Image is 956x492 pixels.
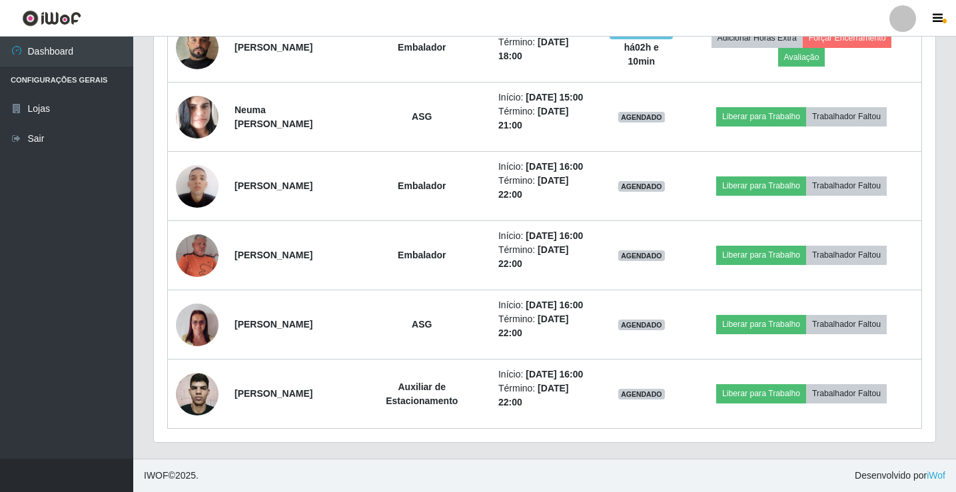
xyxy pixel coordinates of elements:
span: Desenvolvido por [855,469,945,483]
time: [DATE] 15:00 [526,92,583,103]
strong: [PERSON_NAME] [235,250,312,260]
strong: ASG [412,111,432,122]
img: 1750990639445.jpeg [176,365,219,422]
button: Forçar Encerramento [803,29,892,47]
li: Término: [498,174,594,202]
a: iWof [927,470,945,481]
strong: [PERSON_NAME] [235,180,312,191]
span: AGENDADO [618,181,665,192]
img: 1704290796442.jpeg [176,296,219,353]
span: IWOF [144,470,169,481]
img: 1732360371404.jpeg [176,10,219,86]
li: Início: [498,91,594,105]
strong: Embalador [398,180,446,191]
strong: Embalador [398,250,446,260]
strong: [PERSON_NAME] [235,42,312,53]
span: AGENDADO [618,389,665,399]
img: 1701349754449.jpeg [176,158,219,214]
time: [DATE] 16:00 [526,161,583,172]
strong: Embalador [398,42,446,53]
li: Início: [498,368,594,381]
strong: [PERSON_NAME] [235,388,312,399]
button: Adicionar Horas Extra [712,29,803,47]
li: Término: [498,381,594,409]
li: Início: [498,160,594,174]
strong: ASG [412,319,432,330]
button: Avaliação [778,48,825,67]
img: 1695142713031.jpeg [176,234,219,277]
img: CoreUI Logo [22,10,81,27]
img: 1753405347867.jpeg [176,83,219,150]
button: Liberar para Trabalho [716,315,806,334]
strong: [PERSON_NAME] [235,319,312,330]
button: Trabalhador Faltou [806,246,887,264]
li: Início: [498,298,594,312]
button: Trabalhador Faltou [806,384,887,403]
time: [DATE] 16:00 [526,369,583,379]
time: [DATE] 16:00 [526,230,583,241]
button: Trabalhador Faltou [806,107,887,126]
time: [DATE] 16:00 [526,300,583,310]
button: Liberar para Trabalho [716,246,806,264]
li: Término: [498,243,594,271]
button: Trabalhador Faltou [806,176,887,195]
button: Liberar para Trabalho [716,176,806,195]
li: Início: [498,229,594,243]
strong: Neuma [PERSON_NAME] [235,105,312,129]
span: AGENDADO [618,250,665,261]
strong: Auxiliar de Estacionamento [386,381,458,406]
span: AGENDADO [618,320,665,330]
span: © 2025 . [144,469,199,483]
button: Liberar para Trabalho [716,384,806,403]
strong: há 02 h e 10 min [624,42,659,67]
span: AGENDADO [618,112,665,123]
button: Trabalhador Faltou [806,315,887,334]
li: Término: [498,35,594,63]
button: Liberar para Trabalho [716,107,806,126]
li: Término: [498,312,594,340]
li: Término: [498,105,594,132]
